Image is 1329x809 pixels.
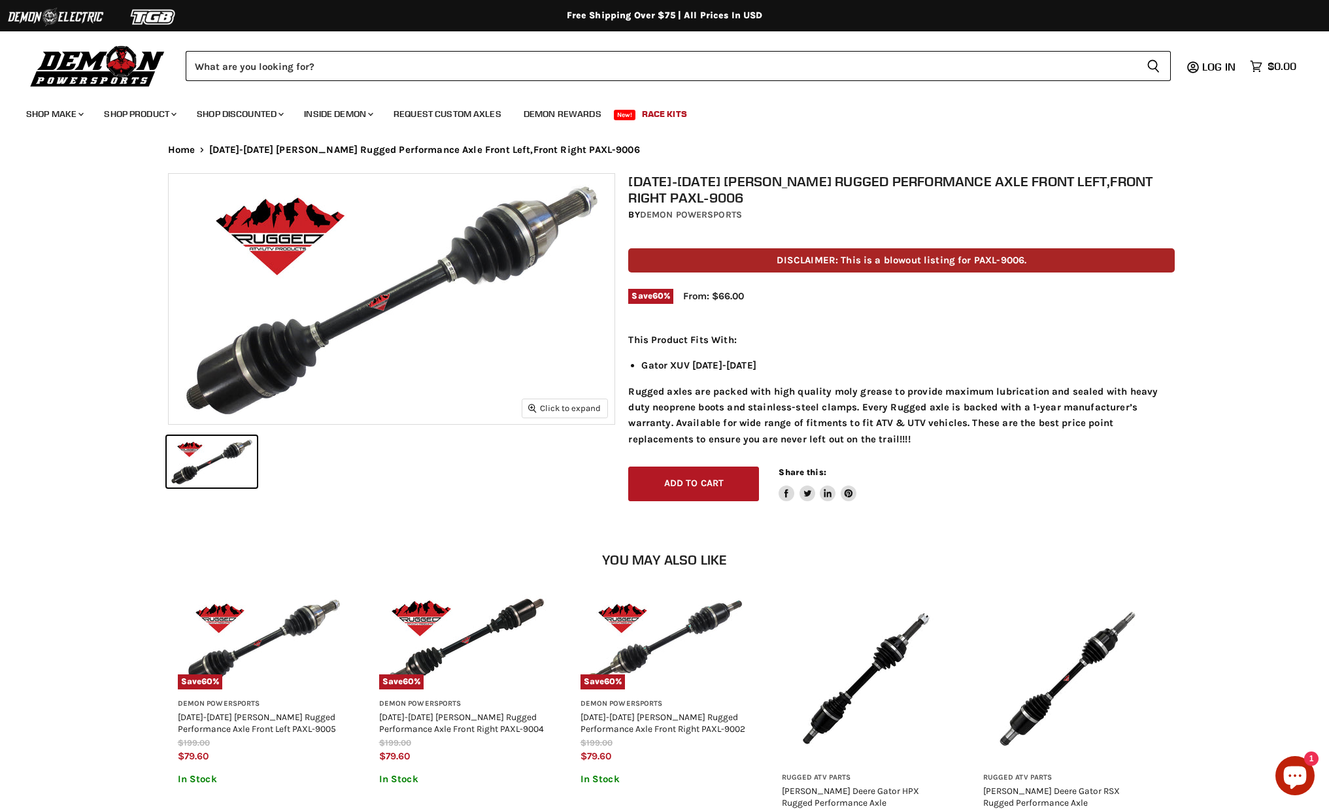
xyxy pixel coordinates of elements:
span: Click to expand [528,403,601,413]
button: Add to cart [628,467,759,501]
button: Click to expand [522,399,607,417]
img: TGB Logo 2 [105,5,203,29]
img: IMAGE [782,595,950,763]
li: Gator XUV [DATE]-[DATE] [641,357,1175,373]
span: 60 [201,676,212,686]
h1: [DATE]-[DATE] [PERSON_NAME] Rugged Performance Axle Front Left,Front Right PAXL-9006 [628,173,1175,206]
a: [DATE]-[DATE] [PERSON_NAME] Rugged Performance Axle Front Right PAXL-9004 [379,712,544,734]
span: Add to cart [664,478,724,489]
span: $79.60 [580,750,611,762]
span: Save % [178,674,223,689]
span: Save % [379,674,424,689]
a: Demon Rewards [514,101,611,127]
span: Log in [1202,60,1236,73]
img: Demon Electric Logo 2 [7,5,105,29]
span: Save % [580,674,626,689]
a: Save60% [580,595,749,689]
aside: Share this: [779,467,856,501]
inbox-online-store-chat: Shopify online store chat [1271,756,1319,799]
a: Shop Product [94,101,184,127]
form: Product [186,51,1171,81]
div: by [628,208,1175,222]
a: Shop Make [16,101,92,127]
a: Request Custom Axles [384,101,511,127]
p: In Stock [580,774,749,785]
a: Race Kits [632,101,697,127]
a: [PERSON_NAME] Deere Gator RSX Rugged Performance Axle [983,785,1120,808]
a: [PERSON_NAME] Deere Gator HPX Rugged Performance Axle [782,785,919,808]
div: Rugged axles are packed with high quality moly grease to provide maximum lubrication and sealed w... [628,332,1175,447]
h2: You may also like [168,552,1162,567]
span: $199.00 [379,738,411,748]
img: Demon Powersports [26,42,169,89]
span: New! [614,110,636,120]
span: $0.00 [1268,60,1296,73]
ul: Main menu [16,95,1293,127]
span: $79.60 [178,750,209,762]
p: This Product Fits With: [628,332,1175,348]
span: [DATE]-[DATE] [PERSON_NAME] Rugged Performance Axle Front Left,Front Right PAXL-9006 [209,144,640,156]
span: $79.60 [379,750,410,762]
span: From: $66.00 [683,290,744,302]
p: In Stock [379,774,548,785]
span: $199.00 [178,738,210,748]
span: Rugged ATV Parts [983,773,1152,783]
a: Shop Discounted [187,101,292,127]
a: Log in [1196,61,1243,73]
div: Free Shipping Over $75 | All Prices In USD [142,10,1188,22]
span: Save % [628,289,673,303]
p: DISCLAIMER: This is a blowout listing for PAXL-9006. [628,248,1175,272]
img: 2012-2012 John Deere Rugged Performance Axle Front Left,Front Right PAXL-9006 [169,174,614,424]
a: Save60% [178,595,346,689]
span: Demon Powersports [379,699,548,709]
span: Demon Powersports [580,699,749,709]
input: Search [186,51,1136,81]
a: Demon Powersports [640,209,742,220]
nav: Breadcrumbs [142,144,1188,156]
p: In Stock [178,774,346,785]
span: 60 [403,676,414,686]
a: Home [168,144,195,156]
span: Demon Powersports [178,699,346,709]
span: Rugged ATV Parts [782,773,950,783]
button: 2012-2012 John Deere Rugged Performance Axle Front Left,Front Right PAXL-9006 thumbnail [167,436,257,487]
img: IMAGE [983,595,1152,763]
a: Inside Demon [294,101,381,127]
a: Save60% [379,595,548,689]
span: Share this: [779,467,826,477]
button: Search [1136,51,1171,81]
span: 60 [604,676,615,686]
a: $0.00 [1243,57,1303,76]
span: $199.00 [580,738,613,748]
a: [DATE]-[DATE] [PERSON_NAME] Rugged Performance Axle Front Left PAXL-9005 [178,712,336,734]
span: 60 [652,291,664,301]
a: [DATE]-[DATE] [PERSON_NAME] Rugged Performance Axle Front Right PAXL-9002 [580,712,745,734]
